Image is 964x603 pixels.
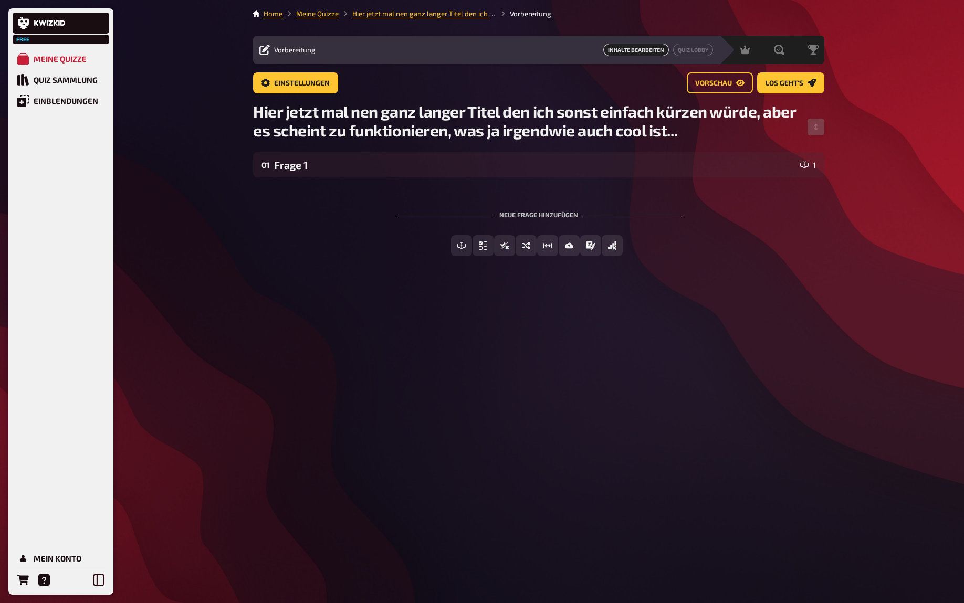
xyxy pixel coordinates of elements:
a: Meine Quizze [13,48,109,69]
li: Vorbereitung [496,8,551,19]
a: Quiz Lobby [673,44,713,56]
a: Einstellungen [253,72,338,93]
span: Einstellungen [274,80,330,87]
span: Vorschau [695,80,732,87]
a: Quiz Sammlung [13,69,109,90]
a: Los geht's [757,72,824,93]
button: Reihenfolge anpassen [808,119,824,135]
div: Einblendungen [34,96,98,105]
button: Freitext Eingabe [451,235,472,256]
a: Einblendungen [13,90,109,111]
a: Home [264,9,282,18]
button: Sortierfrage [516,235,537,256]
a: Vorschau [687,72,753,93]
div: Meine Quizze [34,54,87,64]
button: Einfachauswahl [473,235,494,256]
div: Mein Konto [34,554,81,563]
li: Home [264,8,282,19]
a: Hier jetzt mal nen ganz langer Titel den ich sonst einfach kürzen würde, aber es scheint zu funkt... [352,9,788,18]
div: Quiz Sammlung [34,75,98,84]
span: Free [14,36,33,43]
span: Los geht's [766,80,803,87]
button: Bild-Antwort [559,235,580,256]
button: Wahr / Falsch [494,235,515,256]
a: Bestellungen [13,569,34,590]
li: Hier jetzt mal nen ganz langer Titel den ich sonst einfach kürzen würde, aber es scheint zu funkt... [339,8,496,19]
span: Inhalte Bearbeiten [603,44,669,56]
div: Neue Frage hinzufügen [396,194,682,227]
div: Frage 1 [274,159,796,171]
button: Schätzfrage [537,235,558,256]
button: Offline Frage [602,235,623,256]
div: 01 [261,160,270,170]
a: Meine Quizze [296,9,339,18]
li: Meine Quizze [282,8,339,19]
a: Mein Konto [13,548,109,569]
span: Hier jetzt mal nen ganz langer Titel den ich sonst einfach kürzen würde, aber es scheint zu funkt... [253,102,803,140]
span: Vorbereitung [274,46,316,54]
div: 1 [800,161,816,169]
button: Prosa (Langtext) [580,235,601,256]
a: Hilfe [34,569,55,590]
